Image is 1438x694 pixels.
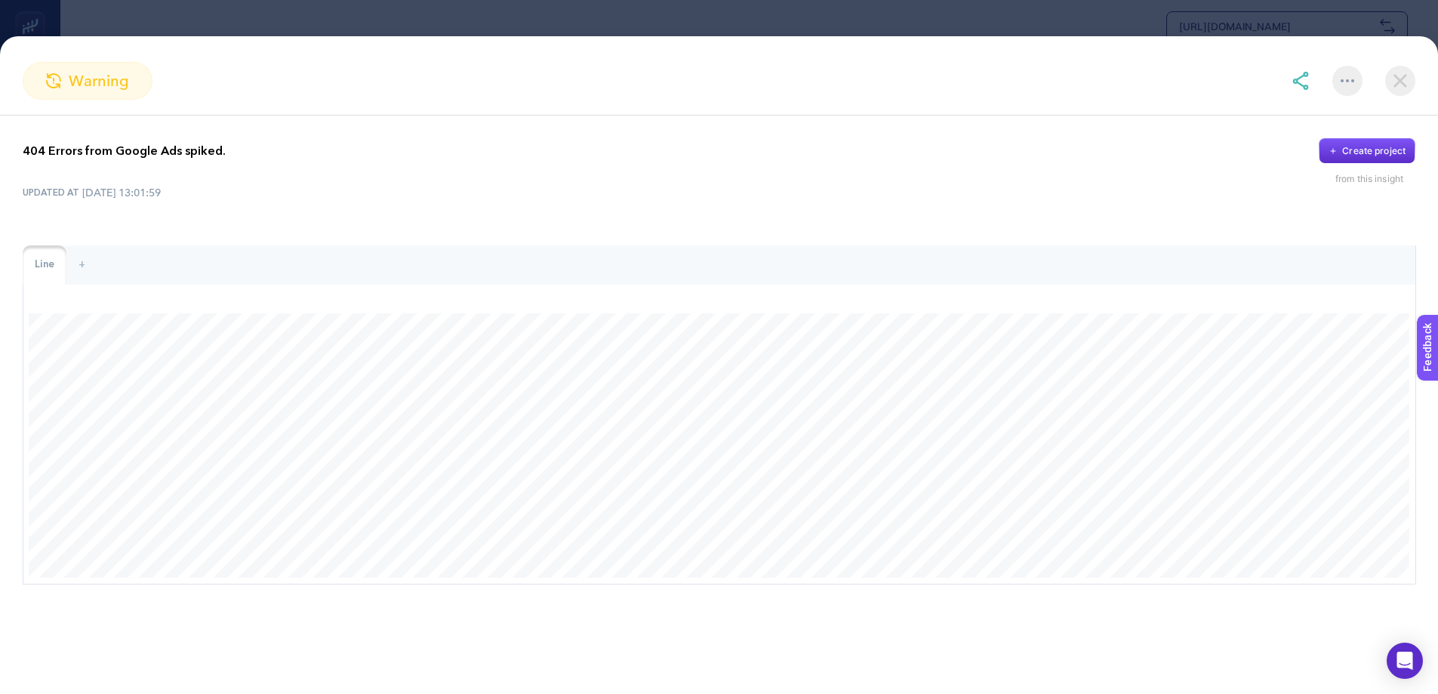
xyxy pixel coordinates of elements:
div: Open Intercom Messenger [1387,643,1423,679]
img: warning [46,73,61,88]
div: from this insight [1335,173,1415,185]
img: More options [1341,79,1354,82]
span: warning [69,69,129,92]
img: share [1292,72,1310,90]
time: [DATE] 13:01:59 [82,185,161,200]
button: Create project [1319,138,1415,164]
img: close-dialog [1385,66,1415,96]
span: Feedback [9,5,57,17]
div: + [66,245,97,285]
span: UPDATED AT [23,187,79,199]
p: 404 Errors from Google Ads spiked. [23,142,226,160]
div: Create project [1342,145,1406,157]
div: Line [23,245,66,285]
